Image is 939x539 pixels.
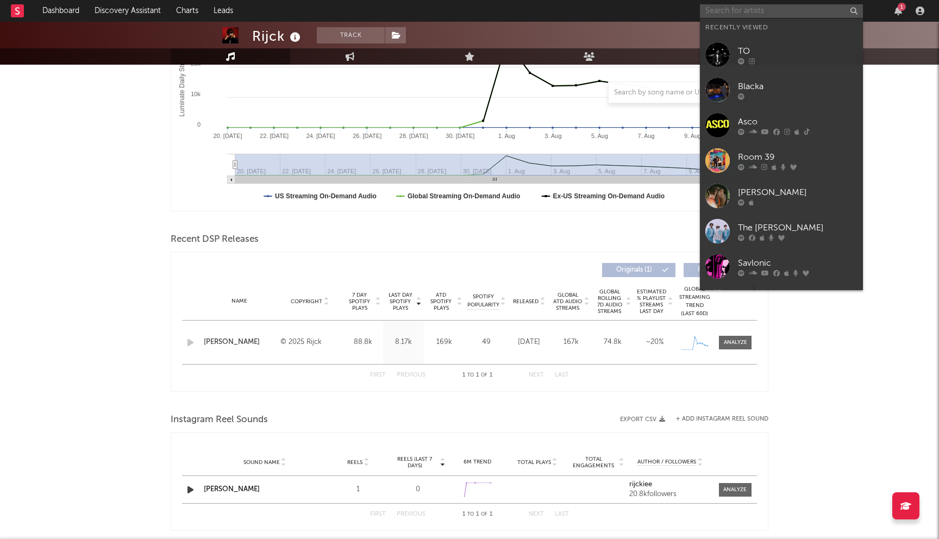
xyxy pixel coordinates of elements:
[511,337,547,348] div: [DATE]
[620,416,665,423] button: Export CSV
[399,133,428,139] text: 28. [DATE]
[676,416,768,422] button: + Add Instagram Reel Sound
[591,133,608,139] text: 5. Aug
[602,263,675,277] button: Originals(1)
[397,372,425,378] button: Previous
[570,456,618,469] span: Total Engagements
[555,511,569,517] button: Last
[609,89,723,97] input: Search by song name or URL
[700,214,863,249] a: The [PERSON_NAME]
[391,456,439,469] span: Reels (last 7 days)
[594,337,631,348] div: 74.8k
[684,263,757,277] button: Features(0)
[898,3,906,11] div: 1
[594,289,624,315] span: Global Rolling 7D Audio Streams
[665,416,768,422] div: + Add Instagram Reel Sound
[171,413,268,427] span: Instagram Reel Sounds
[446,133,474,139] text: 30. [DATE]
[629,481,711,488] a: rijckiee
[408,192,521,200] text: Global Streaming On-Demand Audio
[738,221,857,234] div: The [PERSON_NAME]
[553,292,583,311] span: Global ATD Audio Streams
[347,459,362,466] span: Reels
[204,337,275,348] a: [PERSON_NAME]
[553,337,589,348] div: 167k
[738,151,857,164] div: Room 39
[700,178,863,214] a: [PERSON_NAME]
[700,4,863,18] input: Search for artists
[629,491,711,498] div: 20.8k followers
[345,292,374,311] span: 7 Day Spotify Plays
[331,484,385,495] div: 1
[481,512,487,517] span: of
[427,337,462,348] div: 169k
[204,297,275,305] div: Name
[529,511,544,517] button: Next
[738,115,857,128] div: Asco
[370,511,386,517] button: First
[544,133,561,139] text: 3. Aug
[700,284,863,319] a: kurtains
[637,133,654,139] text: 7. Aug
[291,298,322,305] span: Copyright
[467,337,505,348] div: 49
[197,121,201,128] text: 0
[397,511,425,517] button: Previous
[738,186,857,199] div: [PERSON_NAME]
[553,192,665,200] text: Ex-US Streaming On-Demand Audio
[738,256,857,269] div: Savlonic
[467,293,499,309] span: Spotify Popularity
[636,337,673,348] div: ~ 20 %
[636,289,666,315] span: Estimated % Playlist Streams Last Day
[691,267,741,273] span: Features ( 0 )
[467,512,474,517] span: to
[517,459,551,466] span: Total Plays
[391,484,445,495] div: 0
[275,192,377,200] text: US Streaming On-Demand Audio
[894,7,902,15] button: 1
[450,458,505,466] div: 6M Trend
[609,267,659,273] span: Originals ( 1 )
[370,372,386,378] button: First
[700,249,863,284] a: Savlonic
[306,133,335,139] text: 24. [DATE]
[447,369,507,382] div: 1 1 1
[637,459,696,466] span: Author / Followers
[738,80,857,93] div: Blacka
[427,292,455,311] span: ATD Spotify Plays
[529,372,544,378] button: Next
[317,27,385,43] button: Track
[171,233,259,246] span: Recent DSP Releases
[513,298,539,305] span: Released
[280,336,340,349] div: © 2025 Rijck
[243,459,280,466] span: Sound Name
[214,133,242,139] text: 20. [DATE]
[700,143,863,178] a: Room 39
[700,108,863,143] a: Asco
[555,372,569,378] button: Last
[705,21,857,34] div: Recently Viewed
[386,292,415,311] span: Last Day Spotify Plays
[386,337,421,348] div: 8.17k
[481,373,487,378] span: of
[678,285,711,318] div: Global Streaming Trend (Last 60D)
[345,337,380,348] div: 88.8k
[447,508,507,521] div: 1 1 1
[700,72,863,108] a: Blacka
[684,133,701,139] text: 9. Aug
[260,133,289,139] text: 22. [DATE]
[498,133,515,139] text: 1. Aug
[252,27,303,45] div: Rijck
[204,486,260,493] a: [PERSON_NAME]
[353,133,381,139] text: 26. [DATE]
[467,373,474,378] span: to
[738,45,857,58] div: TO
[700,37,863,72] a: TO
[629,481,652,488] strong: rijckiee
[178,47,186,116] text: Luminate Daily Streams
